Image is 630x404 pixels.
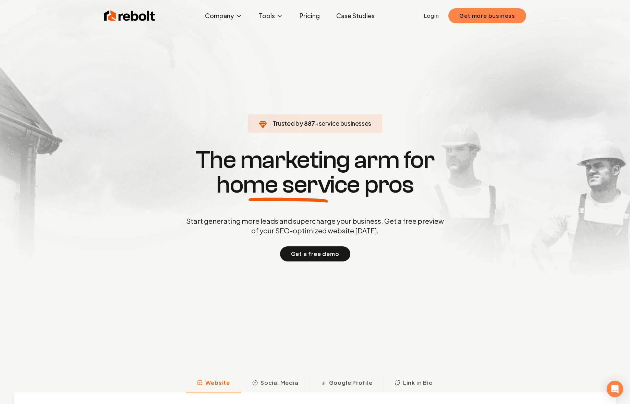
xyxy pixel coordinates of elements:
span: Social Media [261,379,299,387]
span: Website [205,379,230,387]
h1: The marketing arm for pros [150,148,480,197]
button: Company [199,9,248,23]
span: service businesses [319,119,372,127]
span: home service [216,172,360,197]
a: Pricing [294,9,325,23]
img: Rebolt Logo [104,9,155,23]
button: Website [186,375,241,392]
span: Google Profile [329,379,373,387]
span: 887 [304,119,315,128]
p: Start generating more leads and supercharge your business. Get a free preview of your SEO-optimiz... [185,216,445,235]
button: Tools [253,9,289,23]
button: Get a free demo [280,246,350,261]
button: Get more business [448,8,526,23]
span: + [315,119,319,127]
div: Open Intercom Messenger [607,381,623,397]
a: Case Studies [331,9,380,23]
span: Trusted by [272,119,303,127]
span: Link in Bio [403,379,433,387]
button: Link in Bio [384,375,444,392]
button: Google Profile [310,375,384,392]
button: Social Media [241,375,310,392]
a: Login [424,12,439,20]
